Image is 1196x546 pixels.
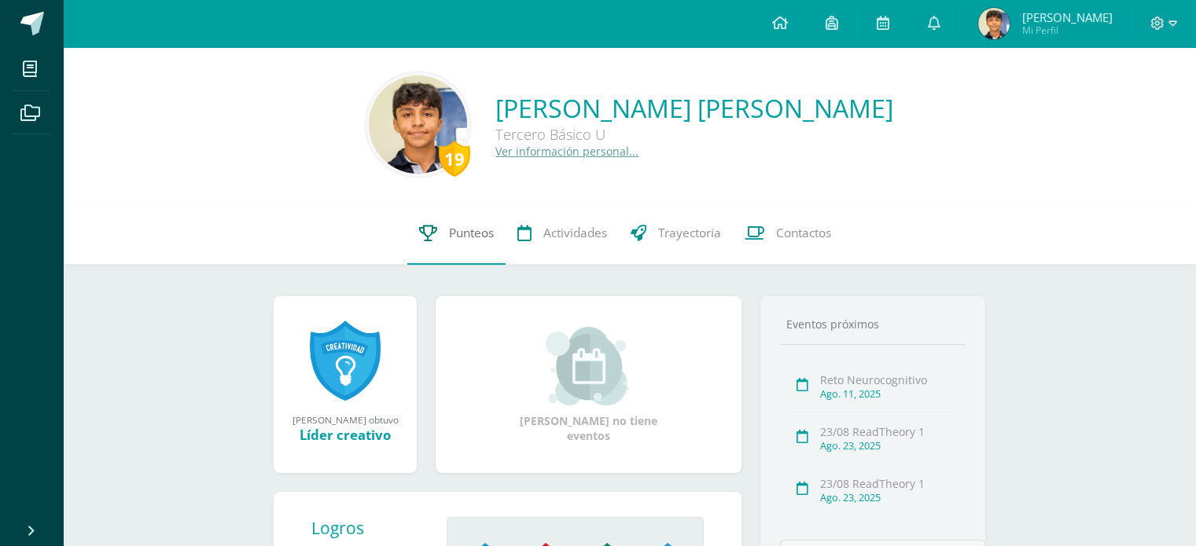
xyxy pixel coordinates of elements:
div: 23/08 ReadTheory 1 [820,476,961,491]
span: Contactos [776,225,831,241]
div: Ago. 23, 2025 [820,439,961,453]
span: Punteos [449,225,494,241]
img: 0e6c51aebb6d4d2a5558b620d4561360.png [978,8,1010,39]
div: Ago. 11, 2025 [820,387,961,401]
img: b14a70c19dbffc59b4fecd6f8487f525.png [369,75,467,174]
span: Actividades [543,225,607,241]
a: Ver información personal... [495,144,638,159]
div: Reto Neurocognitivo [820,372,961,387]
div: 23/08 ReadTheory 1 [820,424,961,439]
div: Logros [311,517,434,539]
span: Trayectoria [658,225,721,241]
div: 19 [439,141,470,177]
a: [PERSON_NAME] [PERSON_NAME] [495,91,893,125]
div: [PERSON_NAME] obtuvo [289,413,401,426]
a: Punteos [407,202,506,265]
div: Líder creativo [289,426,401,444]
a: Contactos [733,202,843,265]
div: Eventos próximos [780,317,966,332]
a: Actividades [506,202,619,265]
div: Tercero Básico U [495,125,893,144]
div: Ago. 23, 2025 [820,491,961,504]
div: [PERSON_NAME] no tiene eventos [510,327,668,443]
span: Mi Perfil [1021,24,1112,37]
a: Trayectoria [619,202,733,265]
span: [PERSON_NAME] [1021,9,1112,25]
img: event_small.png [546,327,631,405]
